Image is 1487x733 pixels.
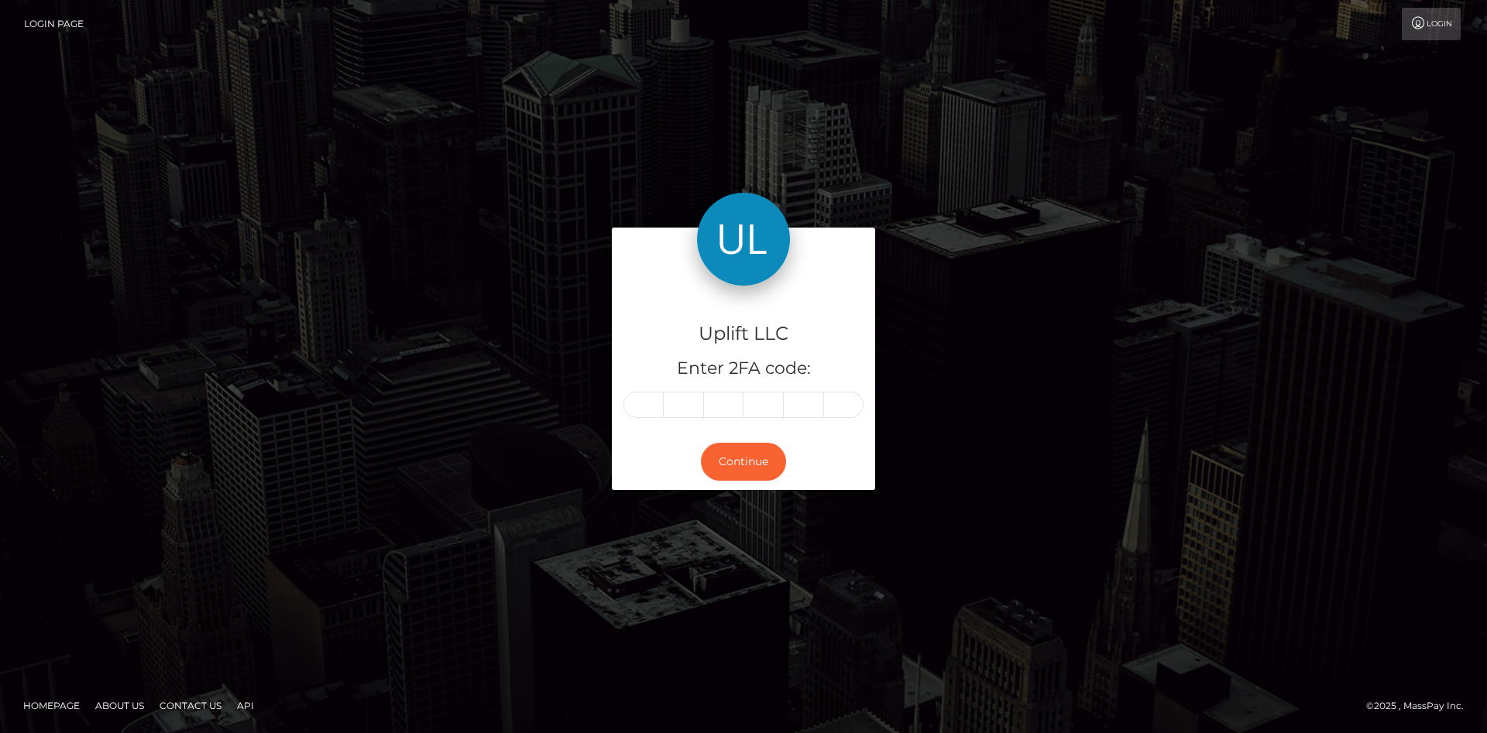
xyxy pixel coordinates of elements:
[89,694,150,718] a: About Us
[231,694,260,718] a: API
[153,694,228,718] a: Contact Us
[697,193,790,286] img: Uplift LLC
[701,443,786,481] button: Continue
[623,320,864,348] h4: Uplift LLC
[1366,697,1475,714] div: © 2025 , MassPay Inc.
[17,694,86,718] a: Homepage
[623,357,864,381] h5: Enter 2FA code:
[1402,8,1461,40] a: Login
[24,8,84,40] a: Login Page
